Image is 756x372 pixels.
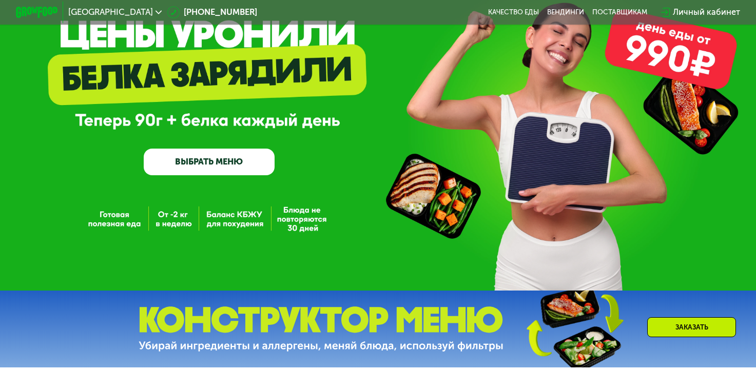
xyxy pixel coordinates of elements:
div: поставщикам [592,8,647,16]
a: ВЫБРАТЬ МЕНЮ [144,149,275,175]
span: [GEOGRAPHIC_DATA] [68,8,153,16]
a: Качество еды [488,8,539,16]
div: Заказать [647,317,736,337]
div: Личный кабинет [673,6,740,19]
a: [PHONE_NUMBER] [167,6,258,19]
a: Вендинги [547,8,584,16]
